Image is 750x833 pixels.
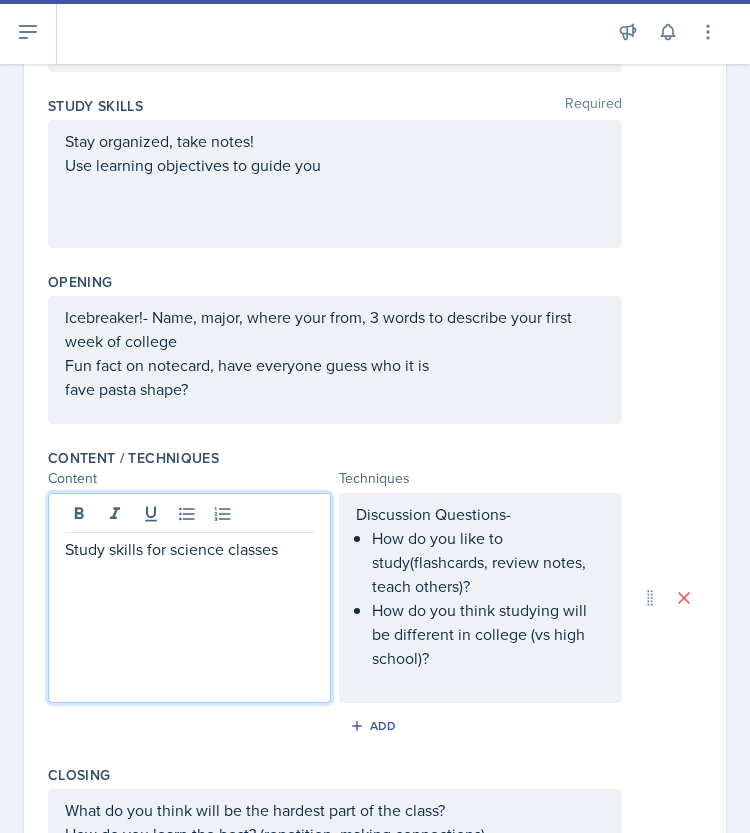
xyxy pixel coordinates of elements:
[48,448,219,468] label: Content / Techniques
[65,798,605,822] p: What do you think will be the hardest part of the class?
[65,129,605,153] p: Stay organized, take notes!
[48,96,143,116] label: Study Skills
[343,711,408,741] button: Add
[65,305,605,353] p: Icebreaker!- Name, major, where your from, 3 words to describe your first week of college
[48,765,110,785] label: Closing
[354,718,397,734] div: Add
[65,537,314,561] p: Study skills for science classes
[65,377,605,401] p: fave pasta shape?
[65,353,605,377] p: Fun fact on notecard, have everyone guess who it is
[48,272,112,292] label: Opening
[65,153,605,177] p: Use learning objectives to guide you
[565,96,622,116] span: Required
[339,468,622,489] div: Techniques
[372,598,605,670] p: How do you think studying will be different in college (vs high school)?
[372,526,605,598] p: How do you like to study(flashcards, review notes, teach others)?​
[48,468,331,489] div: Content
[356,502,605,526] p: Discussion Questions-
